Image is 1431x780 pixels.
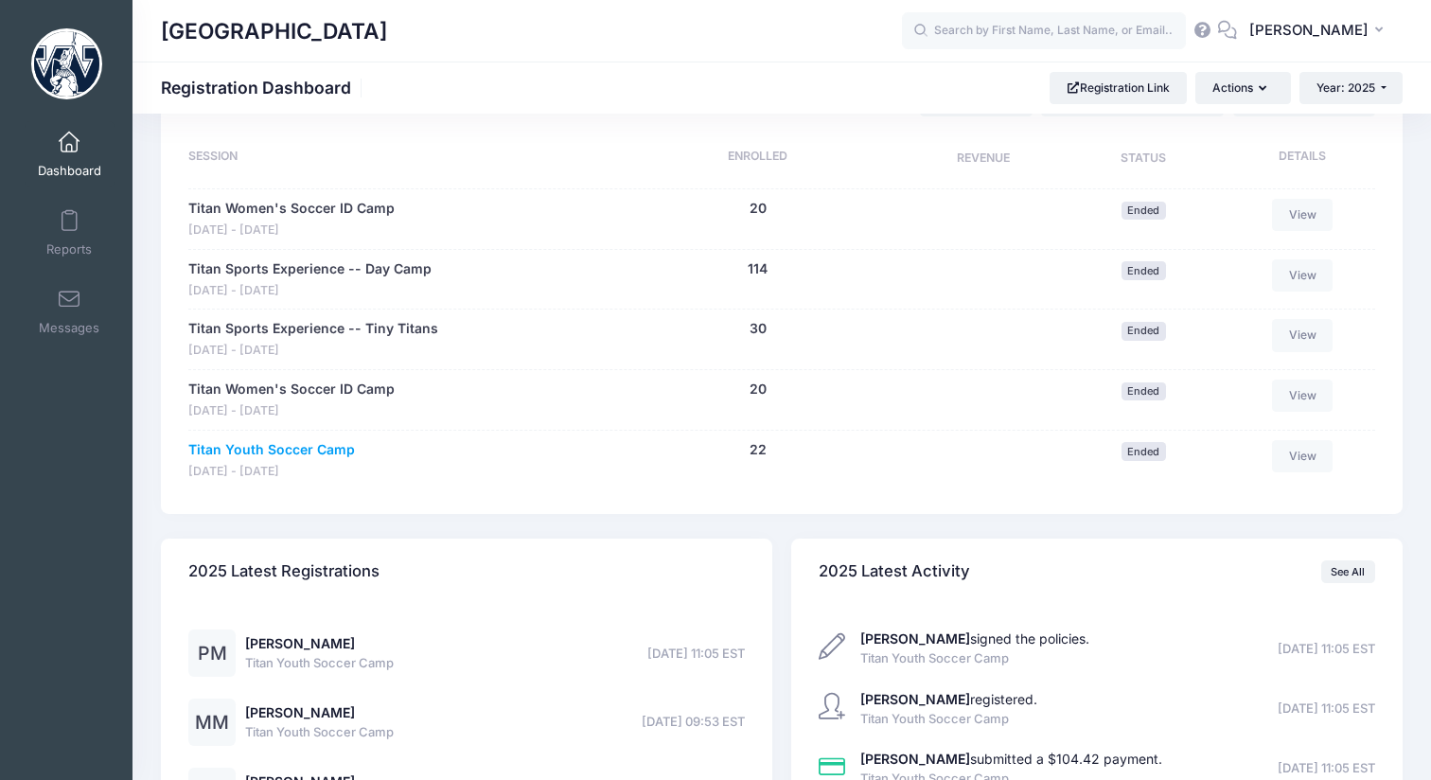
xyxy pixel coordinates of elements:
[860,751,970,767] strong: [PERSON_NAME]
[1321,560,1375,583] a: See All
[188,222,395,239] span: [DATE] - [DATE]
[860,691,1037,707] a: [PERSON_NAME]registered.
[1122,382,1166,400] span: Ended
[819,545,970,599] h4: 2025 Latest Activity
[1195,72,1290,104] button: Actions
[25,121,115,187] a: Dashboard
[860,710,1037,729] span: Titan Youth Soccer Camp
[1249,20,1369,41] span: [PERSON_NAME]
[188,716,236,732] a: MM
[748,259,768,279] button: 114
[1272,380,1333,412] a: View
[188,319,438,339] a: Titan Sports Experience -- Tiny Titans
[46,241,92,257] span: Reports
[245,704,355,720] a: [PERSON_NAME]
[642,713,745,732] span: [DATE] 09:53 EST
[1122,322,1166,340] span: Ended
[900,148,1066,170] div: Revenue
[1067,148,1221,170] div: Status
[1272,199,1333,231] a: View
[860,751,1162,767] a: [PERSON_NAME]submitted a $104.42 payment.
[25,200,115,266] a: Reports
[188,440,355,460] a: Titan Youth Soccer Camp
[31,28,102,99] img: Westminster College
[1122,202,1166,220] span: Ended
[860,691,970,707] strong: [PERSON_NAME]
[188,699,236,746] div: MM
[188,148,615,170] div: Session
[860,630,970,647] strong: [PERSON_NAME]
[1299,72,1403,104] button: Year: 2025
[245,635,355,651] a: [PERSON_NAME]
[188,463,355,481] span: [DATE] - [DATE]
[188,629,236,677] div: PM
[860,630,1089,647] a: [PERSON_NAME]signed the policies.
[188,402,395,420] span: [DATE] - [DATE]
[1221,148,1375,170] div: Details
[750,440,767,460] button: 22
[750,319,767,339] button: 30
[188,259,432,279] a: Titan Sports Experience -- Day Camp
[616,148,901,170] div: Enrolled
[860,649,1089,668] span: Titan Youth Soccer Camp
[188,545,380,599] h4: 2025 Latest Registrations
[188,647,236,663] a: PM
[1272,319,1333,351] a: View
[25,278,115,345] a: Messages
[39,320,99,336] span: Messages
[1122,442,1166,460] span: Ended
[1122,261,1166,279] span: Ended
[1050,72,1187,104] a: Registration Link
[902,12,1186,50] input: Search by First Name, Last Name, or Email...
[161,78,367,97] h1: Registration Dashboard
[161,9,387,53] h1: [GEOGRAPHIC_DATA]
[1278,700,1375,718] span: [DATE] 11:05 EST
[188,199,395,219] a: Titan Women's Soccer ID Camp
[245,723,394,742] span: Titan Youth Soccer Camp
[750,380,767,399] button: 20
[245,654,394,673] span: Titan Youth Soccer Camp
[1278,640,1375,659] span: [DATE] 11:05 EST
[750,199,767,219] button: 20
[38,163,101,179] span: Dashboard
[1272,259,1333,292] a: View
[1237,9,1403,53] button: [PERSON_NAME]
[1316,80,1375,95] span: Year: 2025
[188,342,438,360] span: [DATE] - [DATE]
[1272,440,1333,472] a: View
[1278,759,1375,778] span: [DATE] 11:05 EST
[647,645,745,664] span: [DATE] 11:05 EST
[188,380,395,399] a: Titan Women's Soccer ID Camp
[188,282,432,300] span: [DATE] - [DATE]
